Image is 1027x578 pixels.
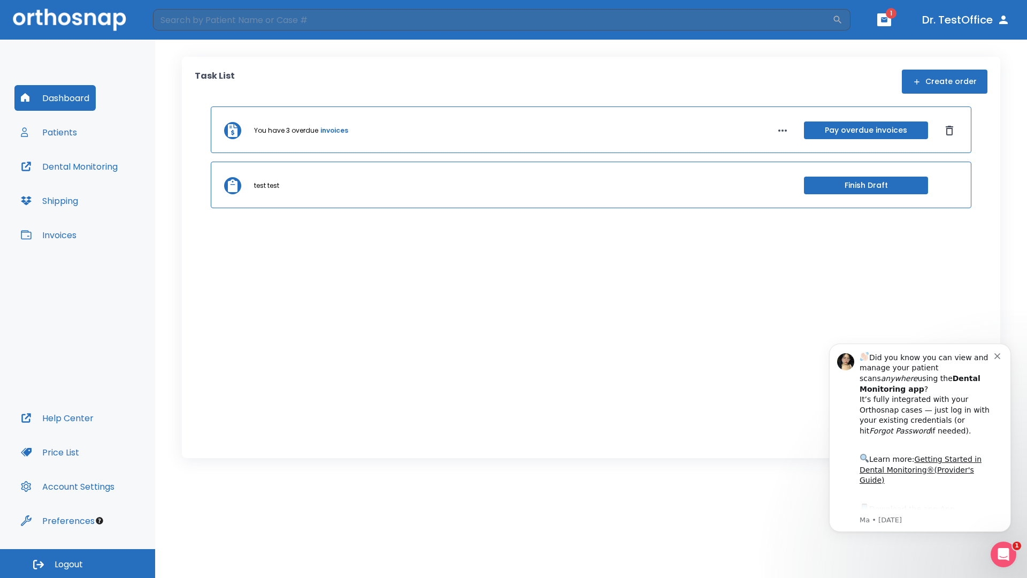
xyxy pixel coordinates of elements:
[14,508,101,534] button: Preferences
[13,9,126,31] img: Orthosnap
[153,9,832,31] input: Search by Patient Name or Case #
[14,154,124,179] button: Dental Monitoring
[14,439,86,465] button: Price List
[813,330,1027,573] iframe: Intercom notifications message
[95,516,104,526] div: Tooltip anchor
[902,70,987,94] button: Create order
[320,126,348,135] a: invoices
[886,8,896,19] span: 1
[941,122,958,139] button: Dismiss
[1013,542,1021,550] span: 1
[195,70,235,94] p: Task List
[804,121,928,139] button: Pay overdue invoices
[804,177,928,194] button: Finish Draft
[14,405,100,431] button: Help Center
[14,222,83,248] button: Invoices
[55,559,83,571] span: Logout
[254,126,318,135] p: You have 3 overdue
[918,10,1014,29] button: Dr. TestOffice
[14,119,83,145] button: Patients
[14,474,121,499] button: Account Settings
[254,181,279,191] p: test test
[14,188,85,214] button: Shipping
[14,85,96,111] button: Dashboard
[991,542,1016,567] iframe: Intercom live chat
